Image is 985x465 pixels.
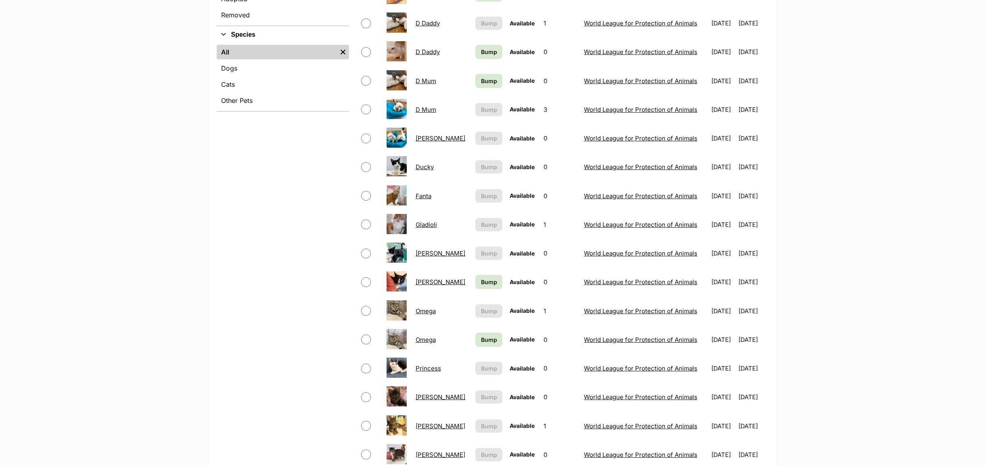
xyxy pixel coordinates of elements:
[481,393,497,401] span: Bump
[708,354,738,382] td: [DATE]
[738,67,768,95] td: [DATE]
[708,67,738,95] td: [DATE]
[708,239,738,267] td: [DATE]
[540,268,580,296] td: 0
[416,422,465,430] a: [PERSON_NAME]
[475,448,502,461] button: Bump
[540,153,580,181] td: 0
[738,182,768,210] td: [DATE]
[584,77,697,85] a: World League for Protection of Animals
[481,220,497,229] span: Bump
[387,185,407,205] img: Fanta
[540,383,580,411] td: 0
[510,48,535,55] span: Available
[387,243,407,263] img: Harry
[584,364,697,372] a: World League for Protection of Animals
[481,278,497,286] span: Bump
[540,182,580,210] td: 0
[738,9,768,37] td: [DATE]
[475,390,502,404] button: Bump
[708,96,738,124] td: [DATE]
[481,19,497,27] span: Bump
[475,45,502,59] a: Bump
[416,48,440,56] a: D Daddy
[738,326,768,354] td: [DATE]
[738,211,768,239] td: [DATE]
[540,211,580,239] td: 1
[584,192,697,200] a: World League for Protection of Animals
[481,105,497,114] span: Bump
[584,134,697,142] a: World League for Protection of Animals
[540,326,580,354] td: 0
[584,221,697,228] a: World League for Protection of Animals
[416,278,465,286] a: [PERSON_NAME]
[481,450,497,459] span: Bump
[584,393,697,401] a: World League for Protection of Animals
[387,99,407,119] img: D Mum
[584,451,697,459] a: World League for Protection of Animals
[584,48,697,56] a: World League for Protection of Animals
[481,422,497,430] span: Bump
[708,182,738,210] td: [DATE]
[475,275,502,289] a: Bump
[708,383,738,411] td: [DATE]
[481,134,497,142] span: Bump
[337,45,349,59] a: Remove filter
[481,249,497,258] span: Bump
[475,74,502,88] a: Bump
[738,239,768,267] td: [DATE]
[416,192,431,200] a: Fanta
[475,218,502,231] button: Bump
[708,268,738,296] td: [DATE]
[584,422,697,430] a: World League for Protection of Animals
[510,394,535,400] span: Available
[475,247,502,260] button: Bump
[510,163,535,170] span: Available
[584,307,697,315] a: World League for Protection of Animals
[708,38,738,66] td: [DATE]
[481,364,497,373] span: Bump
[217,61,349,75] a: Dogs
[708,326,738,354] td: [DATE]
[416,249,465,257] a: [PERSON_NAME]
[416,364,441,372] a: Princess
[475,333,502,347] a: Bump
[540,354,580,382] td: 0
[475,362,502,375] button: Bump
[708,412,738,440] td: [DATE]
[540,96,580,124] td: 3
[416,77,436,85] a: D Mum
[475,103,502,116] button: Bump
[481,163,497,171] span: Bump
[738,412,768,440] td: [DATE]
[584,278,697,286] a: World League for Protection of Animals
[217,43,349,111] div: Species
[481,48,497,56] span: Bump
[217,8,349,22] a: Removed
[217,45,337,59] a: All
[475,419,502,433] button: Bump
[584,163,697,171] a: World League for Protection of Animals
[540,67,580,95] td: 0
[475,132,502,145] button: Bump
[584,336,697,344] a: World League for Protection of Animals
[708,153,738,181] td: [DATE]
[217,29,349,40] button: Species
[510,135,535,142] span: Available
[481,192,497,200] span: Bump
[510,422,535,429] span: Available
[510,365,535,372] span: Available
[738,124,768,152] td: [DATE]
[475,160,502,174] button: Bump
[738,297,768,325] td: [DATE]
[416,221,437,228] a: Gladioli
[387,70,407,90] img: D Mum
[510,20,535,27] span: Available
[416,19,440,27] a: D Daddy
[708,9,738,37] td: [DATE]
[708,297,738,325] td: [DATE]
[510,77,535,84] span: Available
[708,124,738,152] td: [DATE]
[416,307,436,315] a: Omega
[416,106,436,113] a: D Mum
